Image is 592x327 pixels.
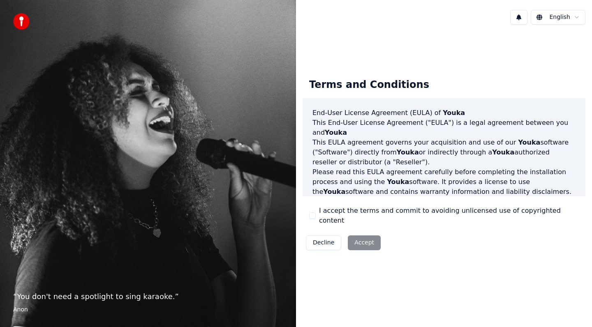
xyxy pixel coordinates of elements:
[13,13,30,30] img: youka
[13,291,283,302] p: “ You don't need a spotlight to sing karaoke. ”
[312,118,576,138] p: This End-User License Agreement ("EULA") is a legal agreement between you and
[312,167,576,197] p: Please read this EULA agreement carefully before completing the installation process and using th...
[397,148,419,156] span: Youka
[13,306,283,314] footer: Anon
[387,178,409,186] span: Youka
[325,129,347,136] span: Youka
[323,188,345,196] span: Youka
[312,138,576,167] p: This EULA agreement governs your acquisition and use of our software ("Software") directly from o...
[319,206,579,226] label: I accept the terms and commit to avoiding unlicensed use of copyrighted content
[443,109,465,117] span: Youka
[306,235,341,250] button: Decline
[518,138,540,146] span: Youka
[303,72,436,98] div: Terms and Conditions
[492,148,514,156] span: Youka
[312,108,576,118] h3: End-User License Agreement (EULA) of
